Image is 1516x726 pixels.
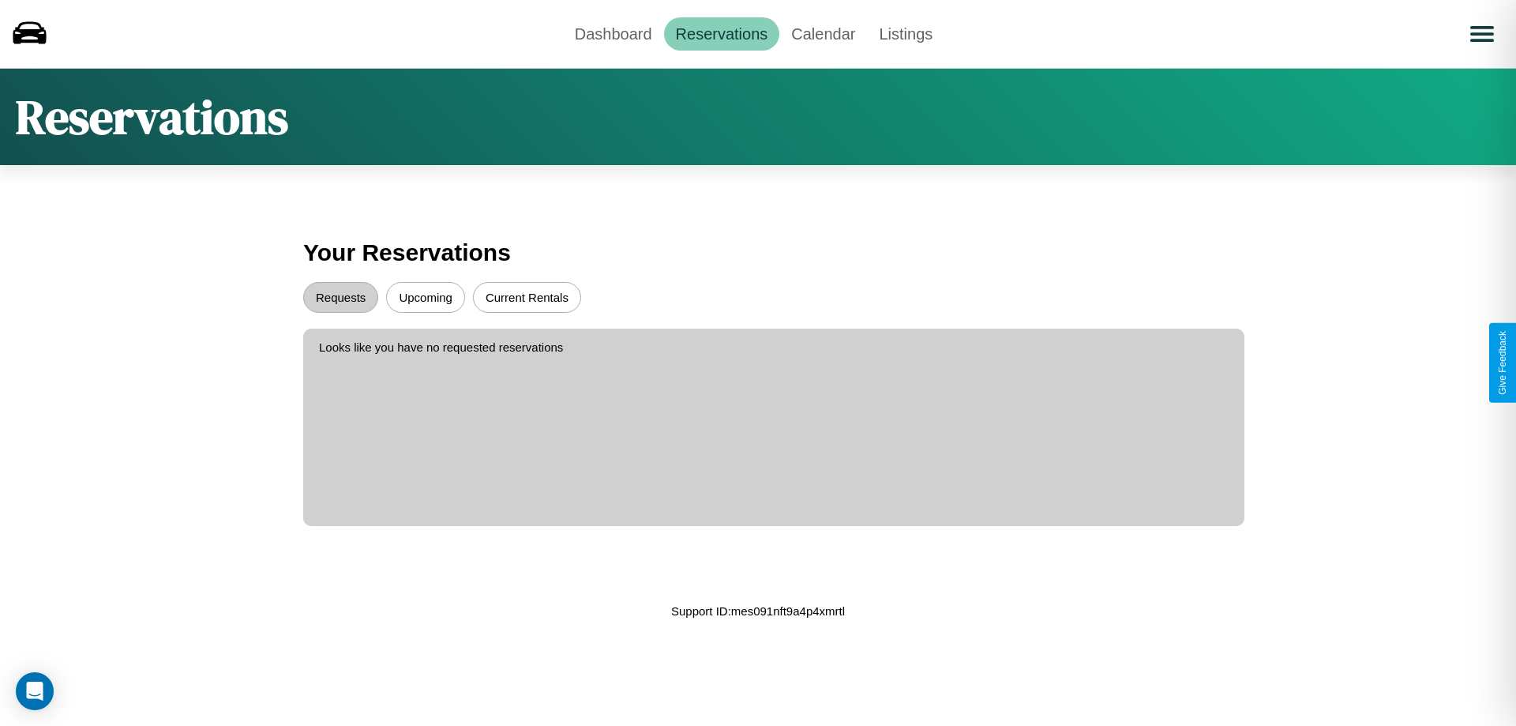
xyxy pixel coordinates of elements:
[16,85,288,149] h1: Reservations
[16,672,54,710] div: Open Intercom Messenger
[1497,331,1508,395] div: Give Feedback
[867,17,944,51] a: Listings
[779,17,867,51] a: Calendar
[386,282,465,313] button: Upcoming
[563,17,664,51] a: Dashboard
[303,231,1213,274] h3: Your Reservations
[1460,12,1504,56] button: Open menu
[664,17,780,51] a: Reservations
[303,282,378,313] button: Requests
[671,600,845,622] p: Support ID: mes091nft9a4p4xmrtl
[319,337,1229,358] p: Looks like you have no requested reservations
[473,282,581,313] button: Current Rentals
